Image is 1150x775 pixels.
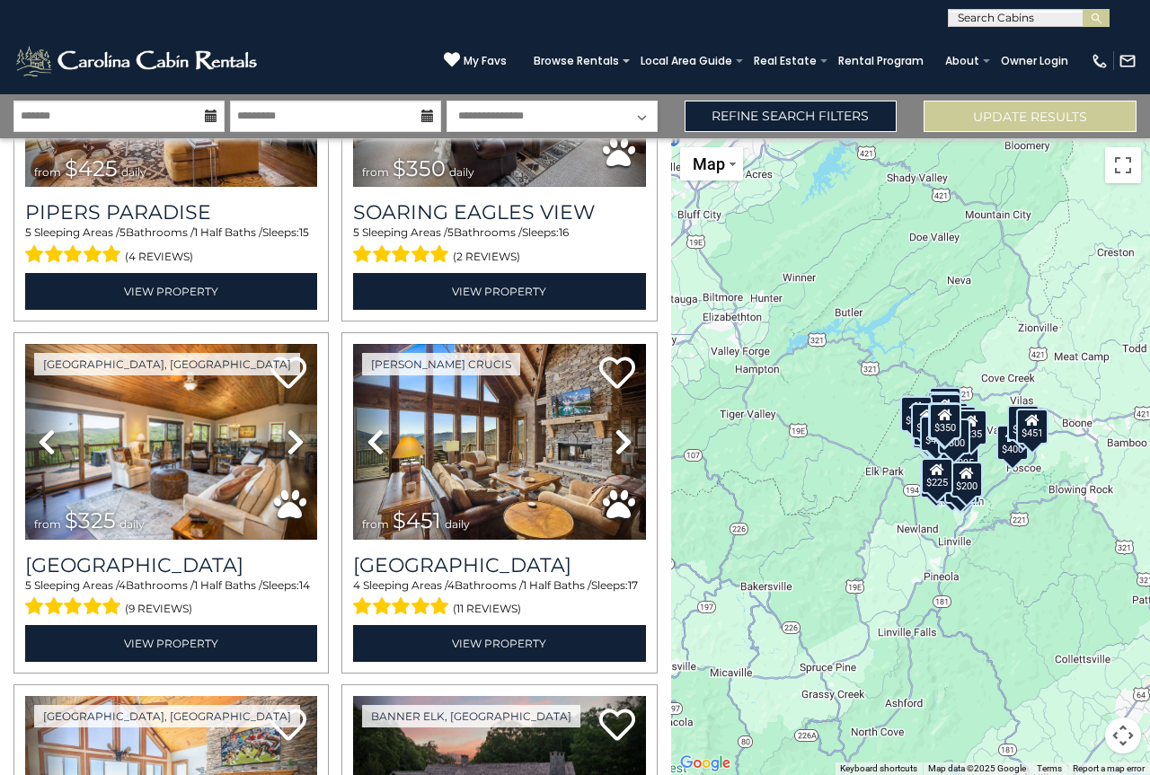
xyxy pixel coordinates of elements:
[447,578,455,592] span: 4
[955,410,987,445] div: $235
[25,273,317,310] a: View Property
[353,625,645,662] a: View Property
[299,225,309,239] span: 15
[25,553,317,577] h3: Beech Mountain Vista
[353,578,360,592] span: 4
[685,101,898,132] a: Refine Search Filters
[353,553,645,577] a: [GEOGRAPHIC_DATA]
[119,517,145,531] span: daily
[928,401,960,437] div: $395
[1119,52,1137,70] img: mail-regular-white.png
[34,517,61,531] span: from
[34,353,300,375] a: [GEOGRAPHIC_DATA], [GEOGRAPHIC_DATA]
[25,553,317,577] a: [GEOGRAPHIC_DATA]
[194,225,262,239] span: 1 Half Baths /
[449,165,474,179] span: daily
[25,577,317,621] div: Sleeping Areas / Bathrooms / Sleeps:
[599,707,635,745] a: Add to favorites
[1017,409,1049,445] div: $451
[447,225,454,239] span: 5
[525,48,628,74] a: Browse Rentals
[25,578,31,592] span: 5
[362,353,520,375] a: [PERSON_NAME] Crucis
[1008,405,1040,441] div: $410
[951,462,983,498] div: $200
[676,752,735,775] a: Open this area in Google Maps (opens a new window)
[194,578,262,592] span: 1 Half Baths /
[997,425,1030,461] div: $400
[353,553,645,577] h3: Cucumber Tree Lodge
[1037,763,1062,773] a: Terms
[34,165,61,179] span: from
[1105,147,1141,183] button: Toggle fullscreen view
[119,578,126,592] span: 4
[632,48,741,74] a: Local Area Guide
[353,225,645,268] div: Sleeping Areas / Bathrooms / Sleeps:
[119,225,126,239] span: 5
[840,762,917,775] button: Keyboard shortcuts
[928,763,1026,773] span: Map data ©2025 Google
[628,578,638,592] span: 17
[924,101,1137,132] button: Update Results
[599,355,635,393] a: Add to favorites
[393,155,446,181] span: $350
[945,468,977,504] div: $350
[929,387,961,423] div: $325
[1073,763,1145,773] a: Report a map error
[125,597,192,621] span: (9 reviews)
[34,705,300,727] a: [GEOGRAPHIC_DATA], [GEOGRAPHIC_DATA]
[353,225,359,239] span: 5
[25,200,317,225] a: Pipers Paradise
[930,393,962,429] div: $390
[299,578,310,592] span: 14
[1091,52,1109,70] img: phone-regular-white.png
[938,418,970,454] div: $300
[559,225,569,239] span: 16
[1105,718,1141,753] button: Map camera controls
[922,457,954,493] div: $225
[125,245,193,269] span: (4 reviews)
[353,577,645,621] div: Sleeping Areas / Bathrooms / Sleeps:
[911,403,943,439] div: $290
[680,147,743,181] button: Change map style
[445,517,470,531] span: daily
[523,578,591,592] span: 1 Half Baths /
[362,705,580,727] a: Banner Elk, [GEOGRAPHIC_DATA]
[676,752,735,775] img: Google
[25,625,317,662] a: View Property
[13,43,262,79] img: White-1-2.png
[464,53,507,69] span: My Favs
[25,225,317,268] div: Sleeping Areas / Bathrooms / Sleeps:
[453,245,520,269] span: (2 reviews)
[928,403,960,439] div: $535
[362,165,389,179] span: from
[941,437,980,473] div: $1,095
[745,48,826,74] a: Real Estate
[453,597,521,621] span: (11 reviews)
[362,517,389,531] span: from
[920,415,952,451] div: $424
[25,344,317,540] img: thumbnail_163273151.jpeg
[927,392,960,427] div: $310
[353,200,645,225] a: Soaring Eagles View
[829,48,933,74] a: Rental Program
[992,48,1077,74] a: Owner Login
[936,48,988,74] a: About
[121,165,146,179] span: daily
[353,273,645,310] a: View Property
[25,225,31,239] span: 5
[393,507,441,533] span: $451
[444,51,507,70] a: My Favs
[693,154,725,173] span: Map
[65,507,116,533] span: $325
[901,396,933,432] div: $285
[929,402,961,438] div: $350
[65,155,118,181] span: $425
[353,344,645,540] img: thumbnail_163270761.jpeg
